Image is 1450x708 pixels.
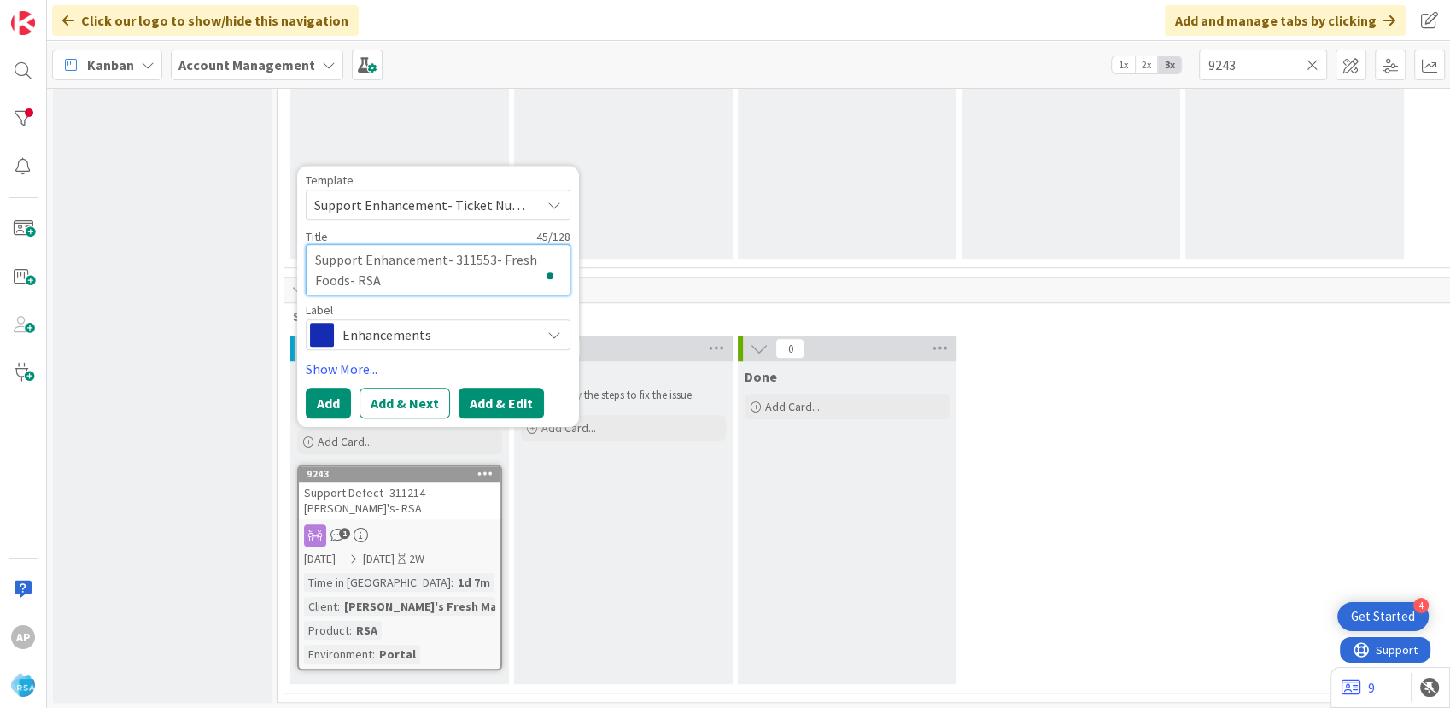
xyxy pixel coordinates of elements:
[306,388,351,418] button: Add
[11,625,35,649] div: Ap
[459,388,544,418] button: Add & Edit
[306,174,354,186] span: Template
[304,621,349,640] div: Product
[1199,50,1327,80] input: Quick Filter...
[1135,56,1158,73] span: 2x
[304,645,372,664] div: Environment
[372,645,375,664] span: :
[304,573,451,592] div: Time in [GEOGRAPHIC_DATA]
[306,304,333,316] span: Label
[1158,56,1181,73] span: 3x
[765,399,820,414] span: Add Card...
[333,229,570,244] div: 45 / 128
[87,55,134,75] span: Kanban
[306,359,570,379] a: Show More...
[11,673,35,697] img: avatar
[306,229,328,244] label: Title
[1351,608,1415,625] div: Get Started
[340,597,526,616] div: [PERSON_NAME]'s Fresh Market
[306,244,570,295] textarea: To enrich screen reader interactions, please activate Accessibility in Grammarly extension settings
[178,56,315,73] b: Account Management
[304,597,337,616] div: Client
[304,485,429,516] span: Support Defect- 311214- [PERSON_NAME]'s- RSA
[453,573,494,592] div: 1d 7m
[342,323,532,347] span: Enhancements
[352,621,382,640] div: RSA
[36,3,78,23] span: Support
[451,573,453,592] span: :
[363,550,395,568] span: [DATE]
[1342,677,1375,698] a: 9
[1337,602,1429,631] div: Open Get Started checklist, remaining modules: 4
[297,465,502,670] a: 9243Support Defect- 311214- [PERSON_NAME]'s- RSA[DATE][DATE]2WTime in [GEOGRAPHIC_DATA]:1d 7mClie...
[1413,598,1429,613] div: 4
[745,368,777,385] span: Done
[304,550,336,568] span: [DATE]
[314,194,528,216] span: Support Enhancement- Ticket Number- Client Name- Product Name
[307,468,500,480] div: 9243
[1165,5,1406,36] div: Add and manage tabs by clicking
[11,11,35,35] img: Visit kanbanzone.com
[349,621,352,640] span: :
[775,338,804,359] span: 0
[541,389,723,402] li: verify the steps to fix the issue
[337,597,340,616] span: :
[375,645,420,664] div: Portal
[318,434,372,449] span: Add Card...
[299,466,500,482] div: 9243
[1112,56,1135,73] span: 1x
[541,420,596,436] span: Add Card...
[339,528,350,539] span: 1
[360,388,450,418] button: Add & Next
[409,550,424,568] div: 2W
[52,5,359,36] div: Click our logo to show/hide this navigation
[299,466,500,519] div: 9243Support Defect- 311214- [PERSON_NAME]'s- RSA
